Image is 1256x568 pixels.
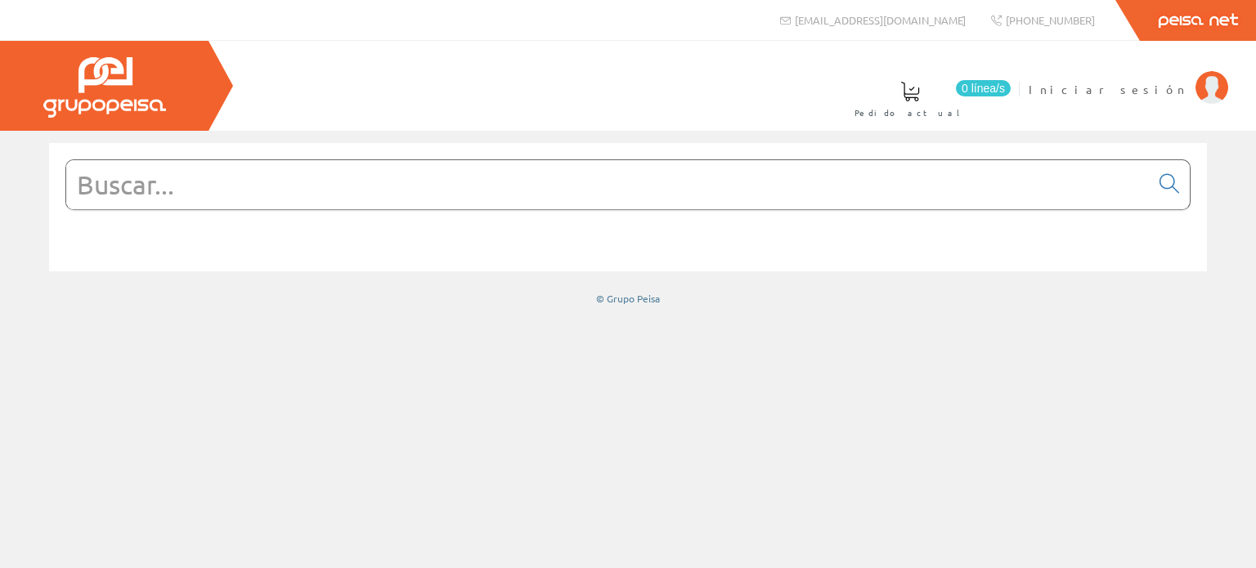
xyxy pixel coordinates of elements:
[66,160,1150,209] input: Buscar...
[1029,68,1228,83] a: Iniciar sesión
[49,292,1207,306] div: © Grupo Peisa
[956,80,1011,96] span: 0 línea/s
[1006,13,1095,27] span: [PHONE_NUMBER]
[43,57,166,118] img: Grupo Peisa
[855,105,966,121] span: Pedido actual
[1029,81,1187,97] span: Iniciar sesión
[795,13,966,27] span: [EMAIL_ADDRESS][DOMAIN_NAME]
